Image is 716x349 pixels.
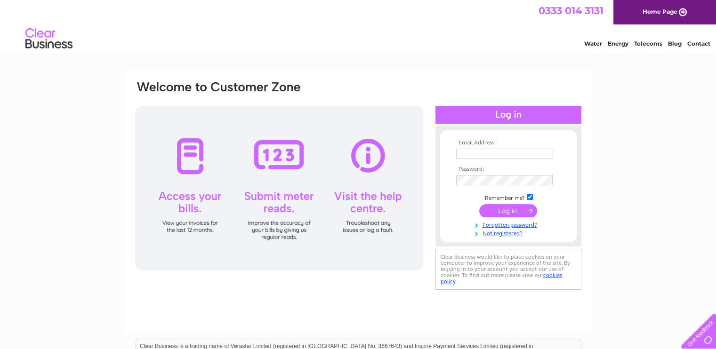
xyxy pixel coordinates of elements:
[454,166,563,173] th: Password:
[456,228,563,237] a: Not registered?
[136,5,581,46] div: Clear Business is a trading name of Verastar Limited (registered in [GEOGRAPHIC_DATA] No. 3667643...
[668,40,682,47] a: Blog
[479,204,537,217] input: Submit
[435,249,581,290] div: Clear Business would like to place cookies on your computer to improve your experience of the sit...
[608,40,628,47] a: Energy
[454,140,563,146] th: Email Address:
[634,40,662,47] a: Telecoms
[456,220,563,229] a: Forgotten password?
[25,24,73,53] img: logo.png
[454,192,563,202] td: Remember me?
[584,40,602,47] a: Water
[687,40,710,47] a: Contact
[539,5,603,16] a: 0333 014 3131
[441,272,562,285] a: cookies policy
